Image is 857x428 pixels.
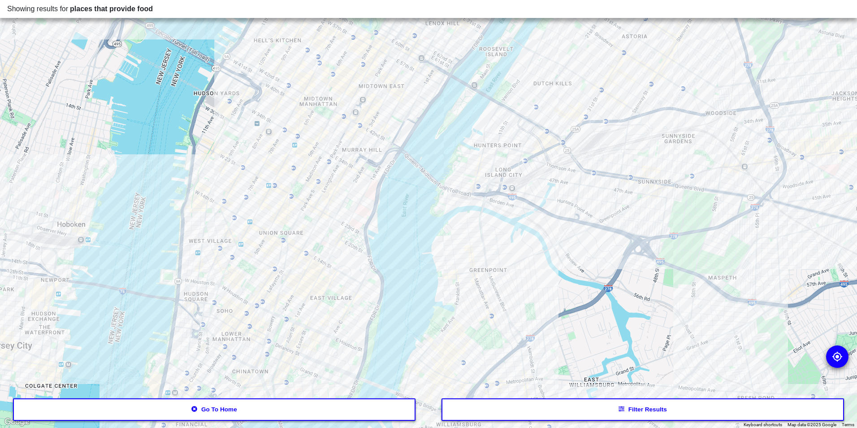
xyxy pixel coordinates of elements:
[832,351,843,362] img: go to my location
[70,5,153,13] span: places that provide food
[2,416,32,428] a: Open this area in Google Maps (opens a new window)
[842,422,854,427] a: Terms
[2,416,32,428] img: Google
[441,398,844,421] button: Filter results
[13,398,416,421] button: Go to home
[7,4,850,14] div: Showing results for
[744,422,782,428] button: Keyboard shortcuts
[788,422,836,427] span: Map data ©2025 Google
